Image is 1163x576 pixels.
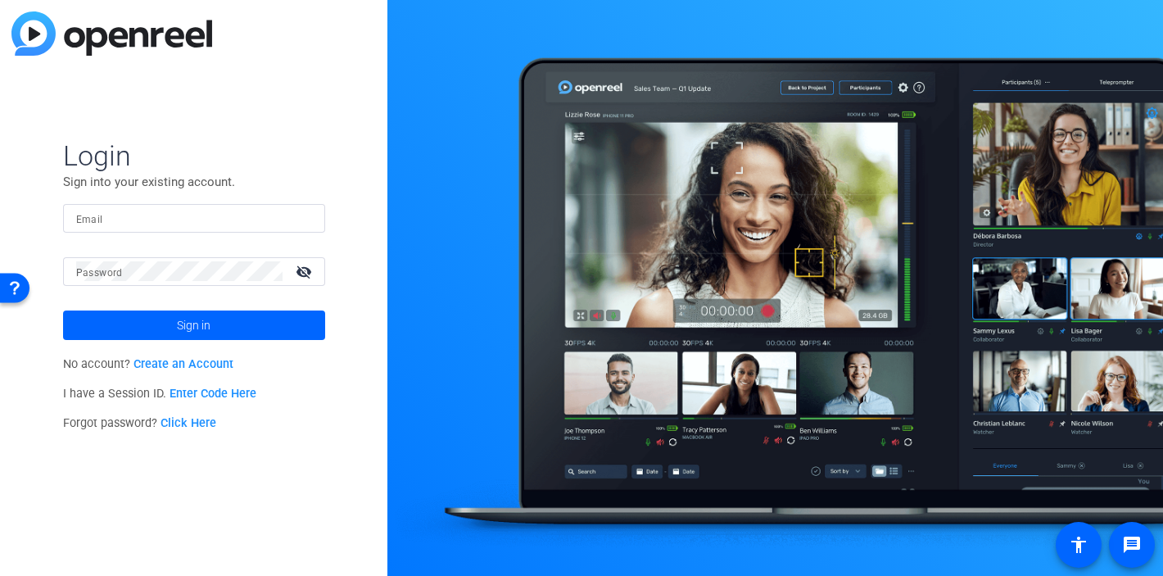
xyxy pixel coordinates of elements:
[76,267,123,279] mat-label: Password
[63,387,257,401] span: I have a Session ID.
[63,173,325,191] p: Sign into your existing account.
[1122,535,1142,555] mat-icon: message
[63,311,325,340] button: Sign in
[63,138,325,173] span: Login
[11,11,212,56] img: blue-gradient.svg
[177,305,210,346] span: Sign in
[170,387,256,401] a: Enter Code Here
[63,357,234,371] span: No account?
[76,208,312,228] input: Enter Email Address
[63,416,217,430] span: Forgot password?
[76,214,103,225] mat-label: Email
[1069,535,1088,555] mat-icon: accessibility
[133,357,233,371] a: Create an Account
[161,416,216,430] a: Click Here
[286,260,325,283] mat-icon: visibility_off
